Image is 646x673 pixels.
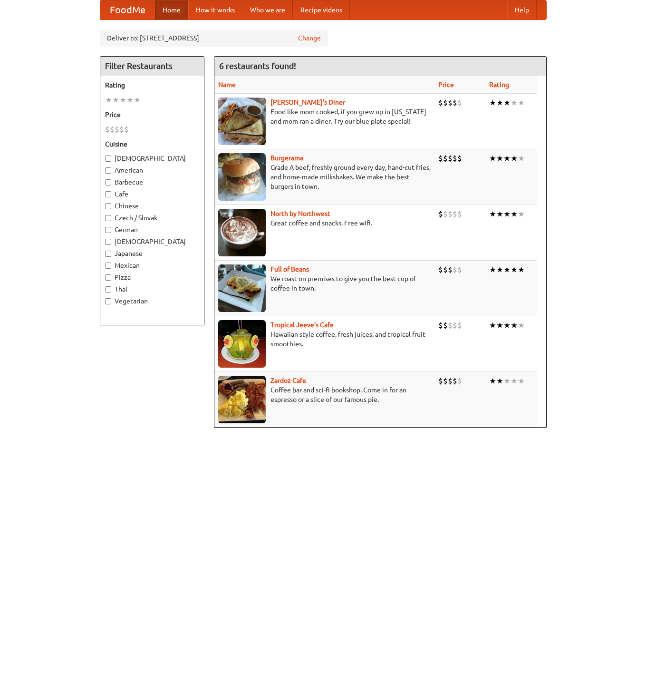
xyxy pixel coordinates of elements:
[518,153,525,164] li: ★
[293,0,350,20] a: Recipe videos
[218,264,266,312] img: beans.jpg
[453,153,457,164] li: $
[496,209,503,219] li: ★
[503,209,511,219] li: ★
[457,320,462,331] li: $
[242,0,293,20] a: Who we are
[119,95,126,105] li: ★
[218,330,431,349] p: Hawaiian style coffee, fresh juices, and tropical fruit smoothies.
[511,153,518,164] li: ★
[105,189,199,199] label: Cafe
[503,98,511,108] li: ★
[124,124,129,135] li: $
[105,110,199,119] h5: Price
[218,107,431,126] p: Food like mom cooked, if you grew up in [US_STATE] and mom ran a diner. Try our blue plate special!
[110,124,115,135] li: $
[489,98,496,108] li: ★
[511,376,518,386] li: ★
[438,98,443,108] li: $
[218,81,236,88] a: Name
[155,0,188,20] a: Home
[453,98,457,108] li: $
[105,227,111,233] input: German
[218,218,431,228] p: Great coffee and snacks. Free wifi.
[496,98,503,108] li: ★
[511,320,518,331] li: ★
[518,264,525,275] li: ★
[496,153,503,164] li: ★
[105,251,111,257] input: Japanese
[457,153,462,164] li: $
[105,261,199,270] label: Mexican
[105,286,111,293] input: Thai
[438,81,454,88] a: Price
[453,320,457,331] li: $
[218,209,266,256] img: north.jpg
[438,376,443,386] li: $
[270,321,334,329] a: Tropical Jeeve's Cafe
[115,124,119,135] li: $
[448,264,453,275] li: $
[105,296,199,306] label: Vegetarian
[188,0,242,20] a: How it works
[270,265,309,273] a: Full of Beans
[105,139,199,149] h5: Cuisine
[453,264,457,275] li: $
[438,320,443,331] li: $
[496,320,503,331] li: ★
[218,153,266,201] img: burgerama.jpg
[119,124,124,135] li: $
[105,166,199,175] label: American
[218,98,266,145] img: sallys.jpg
[503,153,511,164] li: ★
[448,98,453,108] li: $
[105,274,111,281] input: Pizza
[105,124,110,135] li: $
[218,163,431,191] p: Grade A beef, freshly ground every day, hand-cut fries, and home-made milkshakes. We make the bes...
[503,320,511,331] li: ★
[105,191,111,197] input: Cafe
[218,320,266,368] img: jeeves.jpg
[105,239,111,245] input: [DEMOGRAPHIC_DATA]
[453,376,457,386] li: $
[489,209,496,219] li: ★
[503,264,511,275] li: ★
[218,274,431,293] p: We roast on premises to give you the best cup of coffee in town.
[105,156,111,162] input: [DEMOGRAPHIC_DATA]
[270,98,345,106] a: [PERSON_NAME]'s Diner
[443,376,448,386] li: $
[489,264,496,275] li: ★
[448,320,453,331] li: $
[503,376,511,386] li: ★
[105,203,111,209] input: Chinese
[218,385,431,404] p: Coffee bar and sci-fi bookshop. Come in for an espresso or a slice of our famous pie.
[457,264,462,275] li: $
[105,95,112,105] li: ★
[105,201,199,211] label: Chinese
[298,33,321,43] a: Change
[105,215,111,221] input: Czech / Slovak
[270,210,330,217] a: North by Northwest
[126,95,134,105] li: ★
[443,264,448,275] li: $
[270,154,303,162] a: Burgerama
[100,29,328,47] div: Deliver to: [STREET_ADDRESS]
[218,376,266,423] img: zardoz.jpg
[518,376,525,386] li: ★
[270,377,306,384] a: Zardoz Cafe
[100,57,204,76] h4: Filter Restaurants
[489,320,496,331] li: ★
[511,264,518,275] li: ★
[105,273,199,282] label: Pizza
[489,153,496,164] li: ★
[105,263,111,269] input: Mexican
[448,209,453,219] li: $
[518,98,525,108] li: ★
[511,209,518,219] li: ★
[105,284,199,294] label: Thai
[443,98,448,108] li: $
